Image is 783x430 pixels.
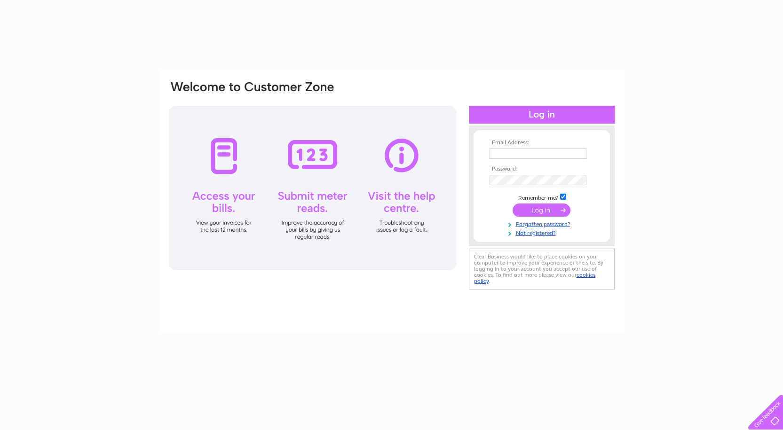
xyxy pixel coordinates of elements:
[490,228,596,237] a: Not registered?
[487,166,596,172] th: Password:
[487,192,596,202] td: Remember me?
[513,203,570,217] input: Submit
[487,140,596,146] th: Email Address:
[490,219,596,228] a: Forgotten password?
[474,272,595,284] a: cookies policy
[469,249,615,289] div: Clear Business would like to place cookies on your computer to improve your experience of the sit...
